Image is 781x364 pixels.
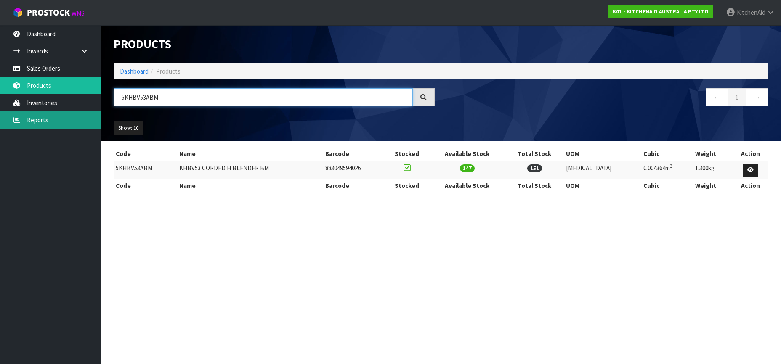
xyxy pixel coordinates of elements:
h1: Products [114,38,435,51]
sup: 3 [670,163,672,169]
strong: K01 - KITCHENAID AUSTRALIA PTY LTD [613,8,709,15]
a: Dashboard [120,67,149,75]
input: Search products [114,88,413,106]
th: Available Stock [429,147,505,161]
nav: Page navigation [447,88,768,109]
th: Code [114,147,177,161]
th: Total Stock [505,179,564,193]
span: ProStock [27,7,70,18]
a: ← [706,88,728,106]
span: 151 [527,164,542,172]
th: Weight [693,179,732,193]
td: 0.004364m [641,161,693,179]
th: Name [177,179,323,193]
img: cube-alt.png [13,7,23,18]
th: Available Stock [429,179,505,193]
th: Barcode [323,179,385,193]
th: UOM [564,179,641,193]
th: Code [114,179,177,193]
span: 147 [460,164,475,172]
th: Stocked [385,179,429,193]
span: KitchenAid [737,8,765,16]
th: Cubic [641,179,693,193]
th: Action [732,147,768,161]
th: Barcode [323,147,385,161]
td: KHBV53 CORDED H BLENDER BM [177,161,323,179]
span: Products [156,67,181,75]
td: 5KHBV53ABM [114,161,177,179]
button: Show: 10 [114,121,143,135]
th: Name [177,147,323,161]
th: Total Stock [505,147,564,161]
a: → [746,88,768,106]
td: [MEDICAL_DATA] [564,161,641,179]
th: Stocked [385,147,429,161]
th: Action [732,179,768,193]
th: Weight [693,147,732,161]
td: 883049594026 [323,161,385,179]
td: 1.300kg [693,161,732,179]
a: 1 [728,88,746,106]
th: Cubic [641,147,693,161]
th: UOM [564,147,641,161]
small: WMS [72,9,85,17]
